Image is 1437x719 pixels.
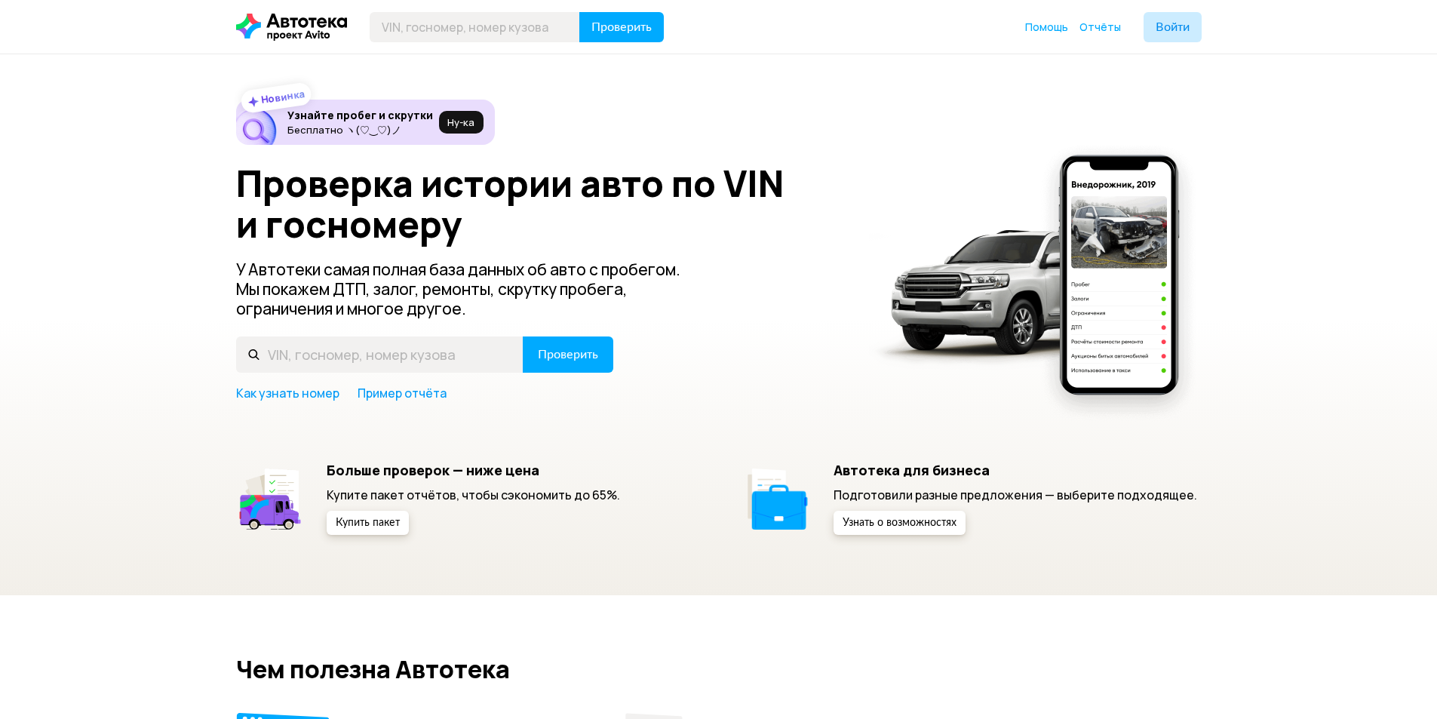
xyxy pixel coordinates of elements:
h2: Чем полезна Автотека [236,656,1202,683]
input: VIN, госномер, номер кузова [236,336,524,373]
p: У Автотеки самая полная база данных об авто с пробегом. Мы покажем ДТП, залог, ремонты, скрутку п... [236,260,705,318]
input: VIN, госномер, номер кузова [370,12,580,42]
span: Купить пакет [336,518,400,528]
button: Проверить [579,12,664,42]
a: Помощь [1025,20,1068,35]
span: Войти [1156,21,1190,33]
span: Ну‑ка [447,116,474,128]
span: Помощь [1025,20,1068,34]
span: Отчёты [1079,20,1121,34]
button: Войти [1144,12,1202,42]
h6: Узнайте пробег и скрутки [287,109,433,122]
p: Бесплатно ヽ(♡‿♡)ノ [287,124,433,136]
h5: Автотека для бизнеса [834,462,1197,478]
a: Пример отчёта [358,385,447,401]
h5: Больше проверок — ниже цена [327,462,620,478]
button: Проверить [523,336,613,373]
span: Проверить [538,349,598,361]
button: Узнать о возможностях [834,511,966,535]
a: Как узнать номер [236,385,339,401]
a: Отчёты [1079,20,1121,35]
p: Купите пакет отчётов, чтобы сэкономить до 65%. [327,487,620,503]
strong: Новинка [259,87,306,106]
p: Подготовили разные предложения — выберите подходящее. [834,487,1197,503]
span: Проверить [591,21,652,33]
span: Узнать о возможностях [843,518,956,528]
button: Купить пакет [327,511,409,535]
h1: Проверка истории авто по VIN и госномеру [236,163,849,244]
